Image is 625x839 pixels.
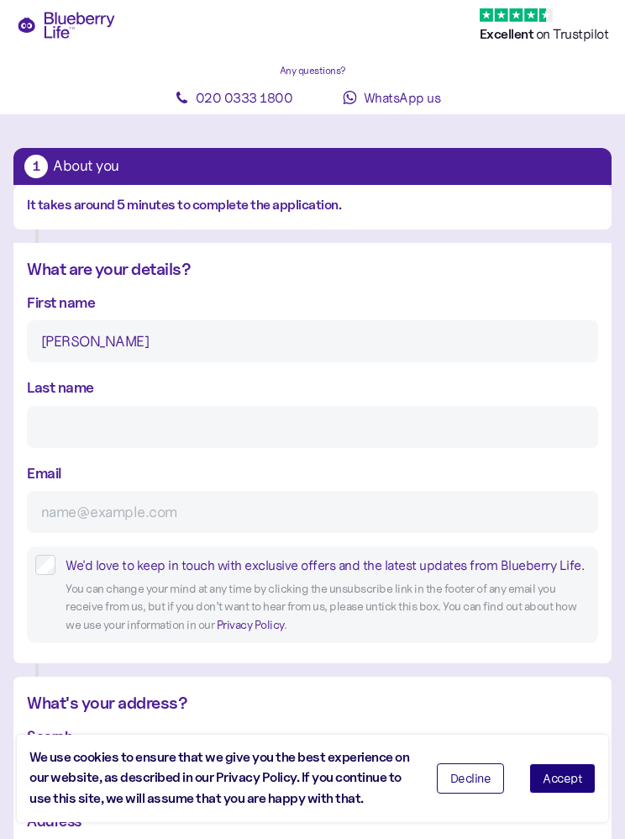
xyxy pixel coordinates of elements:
span: WhatsApp us [364,89,441,106]
button: 1About you [13,148,612,185]
div: What are your details? [27,256,598,282]
label: Email [27,462,62,484]
span: Decline [450,773,491,784]
div: You can change your mind at any time by clicking the unsubscribe link in the footer of any email ... [66,580,590,635]
label: First name [27,291,95,314]
span: 020 0333 1800 [196,89,293,106]
span: Any questions? [280,64,346,77]
div: It takes around 5 minutes to complete the application. [27,195,598,216]
a: Privacy Policy [217,617,284,632]
a: WhatsApp us [316,81,467,114]
label: Last name [27,376,94,398]
input: name@example.com [27,491,598,533]
div: We'd love to keep in touch with exclusive offers and the latest updates from Blueberry Life. [66,555,590,576]
div: 1 [24,155,48,178]
div: We use cookies to ensure that we give you the best experience on our website, as described in our... [29,747,412,810]
label: Search [27,725,72,747]
button: Decline cookies [437,763,505,794]
span: on Trustpilot [536,25,609,42]
span: Excellent ️ [480,26,536,42]
div: What's your address? [27,690,598,716]
a: 020 0333 1800 [158,81,309,114]
div: About you [53,159,601,174]
button: Accept cookies [529,763,596,794]
span: Accept [543,773,582,784]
